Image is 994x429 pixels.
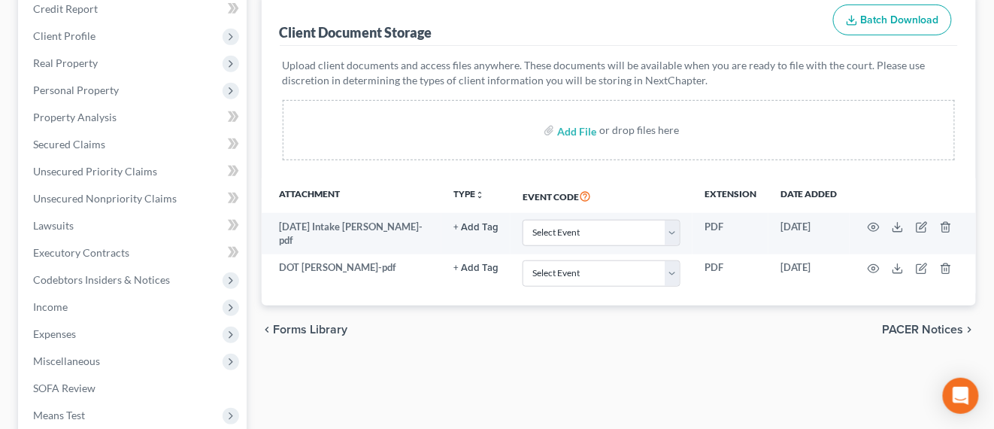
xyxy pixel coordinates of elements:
[33,165,157,178] span: Unsecured Priority Claims
[21,185,247,212] a: Unsecured Nonpriority Claims
[768,178,850,213] th: Date added
[33,300,68,313] span: Income
[33,219,74,232] span: Lawsuits
[453,263,499,273] button: + Add Tag
[883,324,976,336] button: PACER Notices chevron_right
[883,324,964,336] span: PACER Notices
[33,354,100,367] span: Miscellaneous
[21,375,247,402] a: SOFA Review
[861,14,939,26] span: Batch Download
[21,104,247,131] a: Property Analysis
[33,409,85,421] span: Means Test
[21,158,247,185] a: Unsecured Priority Claims
[262,324,274,336] i: chevron_left
[453,223,499,233] button: + Add Tag
[33,111,117,123] span: Property Analysis
[33,29,95,42] span: Client Profile
[21,131,247,158] a: Secured Claims
[280,23,432,41] div: Client Document Storage
[943,378,979,414] div: Open Intercom Messenger
[21,239,247,266] a: Executory Contracts
[262,213,442,254] td: [DATE] Intake [PERSON_NAME]-pdf
[33,2,98,15] span: Credit Report
[692,178,768,213] th: Extension
[692,254,768,294] td: PDF
[511,178,692,213] th: Event Code
[33,246,129,259] span: Executory Contracts
[262,254,442,294] td: DOT [PERSON_NAME]-pdf
[453,190,484,199] button: TYPEunfold_more
[833,5,952,36] button: Batch Download
[262,178,442,213] th: Attachment
[768,254,850,294] td: [DATE]
[692,213,768,254] td: PDF
[964,324,976,336] i: chevron_right
[475,190,484,199] i: unfold_more
[33,327,76,340] span: Expenses
[21,212,247,239] a: Lawsuits
[33,192,177,205] span: Unsecured Nonpriority Claims
[33,138,105,151] span: Secured Claims
[453,220,499,234] a: + Add Tag
[33,273,170,286] span: Codebtors Insiders & Notices
[274,324,348,336] span: Forms Library
[33,84,119,96] span: Personal Property
[283,58,956,88] p: Upload client documents and access files anywhere. These documents will be available when you are...
[33,382,95,394] span: SOFA Review
[453,260,499,275] a: + Add Tag
[33,56,98,69] span: Real Property
[262,324,348,336] button: chevron_left Forms Library
[600,123,680,138] div: or drop files here
[768,213,850,254] td: [DATE]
